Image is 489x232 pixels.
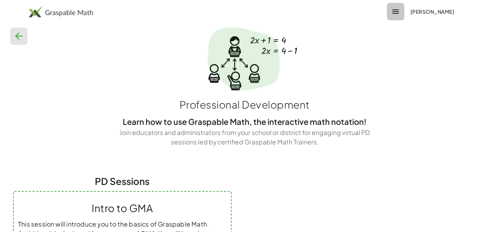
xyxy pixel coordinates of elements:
span: [PERSON_NAME] [410,8,454,15]
h1: Intro to GMA [18,201,227,216]
h1: Professional Development [4,97,485,112]
h2: PD Sessions [4,174,240,188]
img: Spotlight [207,27,280,90]
p: Learn how to use Graspable Math, the interactive math notation! [4,116,485,128]
p: Join educators and administrators from your school or district for engaging virtual PD sessions l... [118,128,371,147]
button: [PERSON_NAME] [404,5,460,18]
